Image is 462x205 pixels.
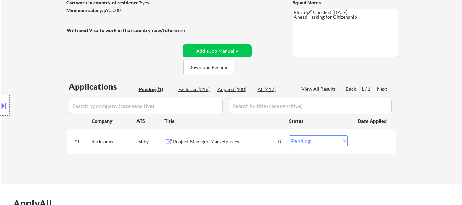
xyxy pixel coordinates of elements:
[66,7,180,14] div: $90,000
[346,86,357,92] div: Back
[136,118,164,125] div: ATS
[289,115,348,127] div: Status
[136,138,164,145] div: ashby
[217,86,252,93] div: Applied (100)
[358,118,388,125] div: Date Applied
[178,86,212,93] div: Excluded (316)
[164,118,282,125] div: Title
[69,98,223,114] input: Search by company (case sensitive)
[183,44,252,57] button: Add a Job Manually
[258,86,292,93] div: All (417)
[180,27,199,34] div: no
[361,86,377,92] div: 1 / 1
[173,138,276,145] div: Project Manager, Marketplaces
[301,86,338,92] div: View All Results
[139,86,173,93] div: Pending (1)
[377,86,388,92] div: Next
[66,7,103,13] strong: Minimum salary:
[276,135,282,148] div: JD
[67,27,181,33] strong: Will need Visa to work in that country now/future?:
[229,98,392,114] input: Search by title (case sensitive)
[183,60,234,75] button: Download Resume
